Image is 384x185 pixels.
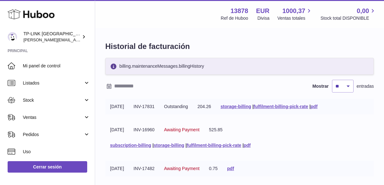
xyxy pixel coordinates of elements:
span: Pedidos [23,132,83,138]
span: Stock total DISPONIBLE [321,15,376,21]
div: Divisa [257,15,270,21]
a: fulfilment-billing-pick-rate [254,104,308,109]
span: | [243,143,244,148]
td: 525.85 [204,122,227,138]
a: 0,00 Stock total DISPONIBLE [321,7,376,21]
td: INV-17482 [129,161,159,176]
td: [DATE] [105,161,129,176]
span: Uso [23,149,90,155]
a: storage-billing [154,143,184,148]
a: pdf [244,143,251,148]
span: Awaiting Payment [164,127,199,132]
td: INV-16960 [129,122,159,138]
span: 0,00 [357,7,369,15]
span: Ventas totales [277,15,313,21]
a: storage-billing [221,104,251,109]
span: Stock [23,97,83,103]
span: | [309,104,311,109]
td: [DATE] [105,122,129,138]
td: 204.26 [193,99,216,114]
div: TP-LINK [GEOGRAPHIC_DATA], SOCIEDAD LIMITADA [23,31,81,43]
span: | [185,143,187,148]
div: Ref de Huboo [221,15,248,21]
span: | [252,104,254,109]
div: billing.maintenanceMessages.billingHistory [105,58,374,75]
span: Listados [23,80,83,86]
span: 1000,37 [282,7,305,15]
span: [PERSON_NAME][EMAIL_ADDRESS][DOMAIN_NAME] [23,37,127,42]
td: [DATE] [105,99,129,114]
span: Awaiting Payment [164,166,199,171]
img: celia.yan@tp-link.com [8,32,17,42]
a: pdf [311,104,318,109]
a: fulfilment-billing-pick-rate [187,143,241,148]
td: 0.75 [204,161,222,176]
a: 1000,37 Ventas totales [277,7,313,21]
a: pdf [227,166,234,171]
span: Ventas [23,114,83,120]
a: Cerrar sesión [8,161,87,173]
span: | [153,143,154,148]
span: Outstanding [164,104,188,109]
label: Mostrar [312,83,329,89]
td: INV-17831 [129,99,159,114]
strong: EUR [256,7,270,15]
span: entradas [357,83,374,89]
span: Mi panel de control [23,63,90,69]
h1: Historial de facturación [105,41,374,51]
a: subscription-billing [110,143,151,148]
strong: 13878 [231,7,248,15]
